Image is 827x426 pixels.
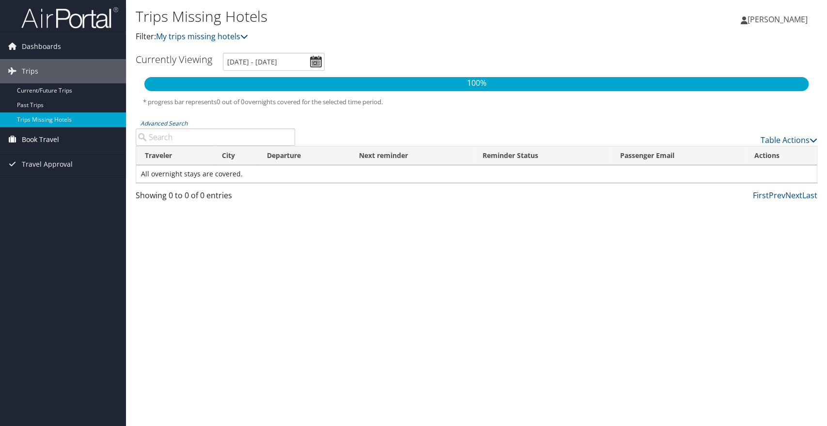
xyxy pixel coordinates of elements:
[753,190,769,201] a: First
[769,190,785,201] a: Prev
[22,59,38,83] span: Trips
[140,119,187,127] a: Advanced Search
[350,146,474,165] th: Next reminder
[258,146,350,165] th: Departure: activate to sort column descending
[22,34,61,59] span: Dashboards
[144,77,809,90] p: 100%
[802,190,817,201] a: Last
[223,53,325,71] input: [DATE] - [DATE]
[741,5,817,34] a: [PERSON_NAME]
[761,135,817,145] a: Table Actions
[22,152,73,176] span: Travel Approval
[746,146,817,165] th: Actions
[473,146,611,165] th: Reminder Status
[136,6,590,27] h1: Trips Missing Hotels
[156,31,248,42] a: My trips missing hotels
[217,97,245,106] span: 0 out of 0
[136,31,590,43] p: Filter:
[136,165,817,183] td: All overnight stays are covered.
[136,146,213,165] th: Traveler: activate to sort column ascending
[143,97,810,107] h5: * progress bar represents overnights covered for the selected time period.
[785,190,802,201] a: Next
[213,146,258,165] th: City: activate to sort column ascending
[136,128,295,146] input: Advanced Search
[748,14,808,25] span: [PERSON_NAME]
[611,146,746,165] th: Passenger Email: activate to sort column ascending
[21,6,118,29] img: airportal-logo.png
[136,189,295,206] div: Showing 0 to 0 of 0 entries
[22,127,59,152] span: Book Travel
[136,53,212,66] h3: Currently Viewing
